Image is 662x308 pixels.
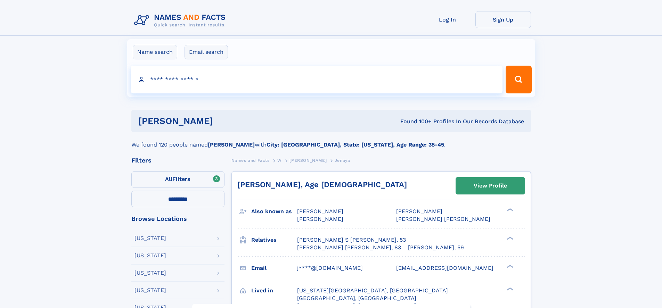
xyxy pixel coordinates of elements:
[277,158,282,163] span: W
[131,11,231,30] img: Logo Names and Facts
[185,45,228,59] label: Email search
[297,216,343,222] span: [PERSON_NAME]
[408,244,464,251] a: [PERSON_NAME], 59
[277,156,282,165] a: W
[251,234,297,246] h3: Relatives
[231,156,270,165] a: Names and Facts
[131,216,224,222] div: Browse Locations
[506,66,531,93] button: Search Button
[307,118,524,125] div: Found 100+ Profiles In Our Records Database
[505,208,514,212] div: ❯
[505,286,514,291] div: ❯
[134,270,166,276] div: [US_STATE]
[134,288,166,293] div: [US_STATE]
[267,141,444,148] b: City: [GEOGRAPHIC_DATA], State: [US_STATE], Age Range: 35-45
[131,157,224,164] div: Filters
[131,132,531,149] div: We found 120 people named with .
[297,208,343,215] span: [PERSON_NAME]
[208,141,255,148] b: [PERSON_NAME]
[396,265,493,271] span: [EMAIL_ADDRESS][DOMAIN_NAME]
[237,180,407,189] a: [PERSON_NAME], Age [DEMOGRAPHIC_DATA]
[505,236,514,240] div: ❯
[138,117,307,125] h1: [PERSON_NAME]
[134,235,166,241] div: [US_STATE]
[396,216,490,222] span: [PERSON_NAME] [PERSON_NAME]
[297,236,406,244] a: [PERSON_NAME] S [PERSON_NAME], 53
[335,158,350,163] span: Jenaya
[251,262,297,274] h3: Email
[474,178,507,194] div: View Profile
[289,156,327,165] a: [PERSON_NAME]
[396,208,442,215] span: [PERSON_NAME]
[134,253,166,258] div: [US_STATE]
[131,171,224,188] label: Filters
[133,45,177,59] label: Name search
[131,66,503,93] input: search input
[505,264,514,268] div: ❯
[420,11,475,28] a: Log In
[297,287,448,294] span: [US_STATE][GEOGRAPHIC_DATA], [GEOGRAPHIC_DATA]
[165,176,172,182] span: All
[475,11,531,28] a: Sign Up
[297,244,401,251] a: [PERSON_NAME] [PERSON_NAME], 83
[289,158,327,163] span: [PERSON_NAME]
[251,206,297,217] h3: Also known as
[456,177,525,194] a: View Profile
[251,285,297,297] h3: Lived in
[297,295,416,301] span: [GEOGRAPHIC_DATA], [GEOGRAPHIC_DATA]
